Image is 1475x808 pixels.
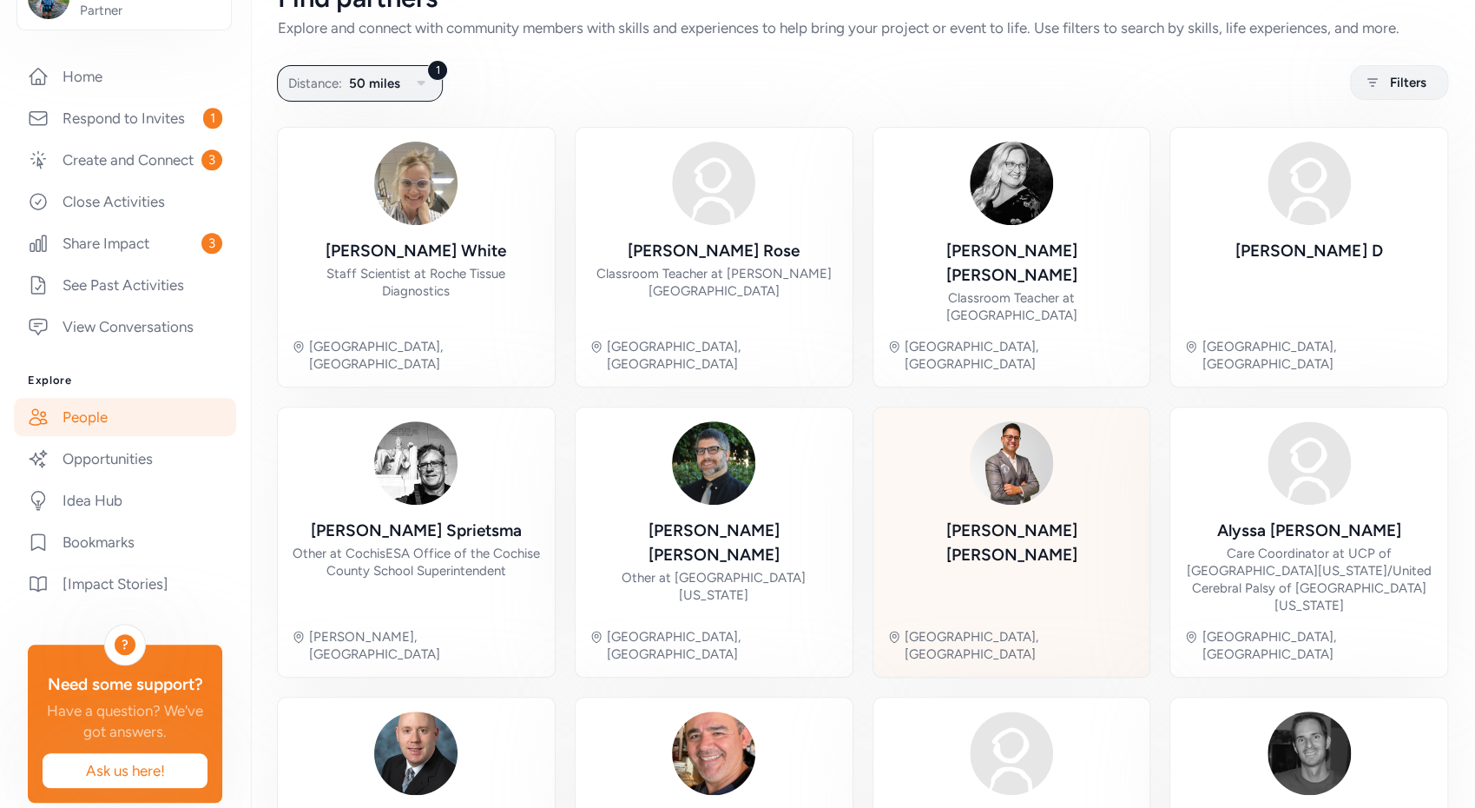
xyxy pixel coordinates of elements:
[14,308,236,346] a: View Conversations
[80,2,221,19] span: Partner
[14,481,236,520] a: Idea Hub
[1184,545,1433,614] div: Care Coordinator at UCP of [GEOGRAPHIC_DATA][US_STATE]/United Cerebral Palsy of [GEOGRAPHIC_DATA]...
[14,182,236,221] a: Close Activities
[14,224,236,262] a: Share Impact3
[14,565,236,603] a: [Impact Stories]
[1268,712,1351,795] img: Avatar
[14,523,236,561] a: Bookmarks
[970,421,1053,505] img: Avatar
[905,338,1136,373] div: [GEOGRAPHIC_DATA], [GEOGRAPHIC_DATA]
[1202,628,1433,663] div: [GEOGRAPHIC_DATA], [GEOGRAPHIC_DATA]
[1268,142,1351,225] img: Avatar
[14,440,236,478] a: Opportunities
[201,233,222,254] span: 3
[1217,519,1401,543] div: Alyssa [PERSON_NAME]
[28,374,222,387] h3: Explore
[277,65,443,102] button: 1Distance:50 miles
[374,712,458,795] img: Avatar
[672,421,755,505] img: Avatar
[672,712,755,795] img: Avatar
[589,569,839,604] div: Other at [GEOGRAPHIC_DATA][US_STATE]
[309,628,541,663] div: [PERSON_NAME], [GEOGRAPHIC_DATA]
[887,239,1136,288] div: [PERSON_NAME] [PERSON_NAME]
[1235,239,1382,263] div: [PERSON_NAME] D
[589,519,839,567] div: [PERSON_NAME] [PERSON_NAME]
[311,519,522,543] div: [PERSON_NAME] Sprietsma
[349,73,400,94] span: 50 miles
[14,99,236,137] a: Respond to Invites1
[374,142,458,225] img: Avatar
[672,142,755,225] img: Avatar
[115,634,135,655] div: ?
[14,141,236,179] a: Create and Connect3
[14,266,236,304] a: See Past Activities
[288,73,342,94] span: Distance:
[970,142,1053,225] img: Avatar
[628,239,800,263] div: [PERSON_NAME] Rose
[374,421,458,505] img: Avatar
[203,108,222,129] span: 1
[1202,338,1433,373] div: [GEOGRAPHIC_DATA], [GEOGRAPHIC_DATA]
[292,545,541,580] div: Other at CochisESA Office of the Cochise County School Superintendent
[970,712,1053,795] img: Avatar
[292,265,541,300] div: Staff Scientist at Roche Tissue Diagnostics
[1390,72,1426,93] span: Filters
[278,17,1447,38] div: Explore and connect with community members with skills and experiences to help bring your project...
[887,289,1136,324] div: Classroom Teacher at [GEOGRAPHIC_DATA]
[887,519,1136,567] div: [PERSON_NAME] [PERSON_NAME]
[309,338,541,373] div: [GEOGRAPHIC_DATA], [GEOGRAPHIC_DATA]
[427,60,448,81] div: 1
[14,57,236,96] a: Home
[42,672,208,697] div: Need some support?
[1268,421,1351,505] img: Avatar
[326,239,506,263] div: [PERSON_NAME] White
[42,700,208,742] div: Have a question? We've got answers.
[905,628,1136,663] div: [GEOGRAPHIC_DATA], [GEOGRAPHIC_DATA]
[14,398,236,436] a: People
[589,265,839,300] div: Classroom Teacher at [PERSON_NAME][GEOGRAPHIC_DATA]
[42,752,208,789] button: Ask us here!
[607,338,839,373] div: [GEOGRAPHIC_DATA], [GEOGRAPHIC_DATA]
[201,149,222,170] span: 3
[56,760,194,781] span: Ask us here!
[607,628,839,663] div: [GEOGRAPHIC_DATA], [GEOGRAPHIC_DATA]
